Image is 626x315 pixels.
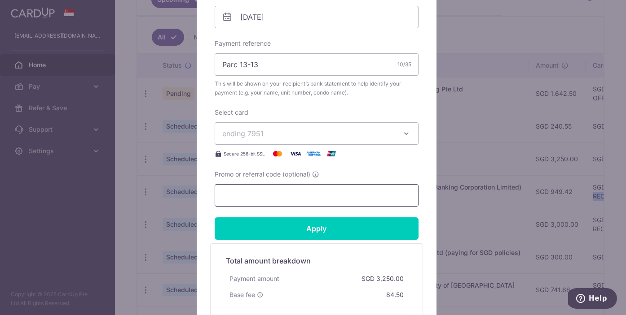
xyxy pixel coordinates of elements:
label: Payment reference [215,39,271,48]
button: ending 7951 [215,122,419,145]
iframe: Opens a widget where you can find more information [568,288,617,311]
h5: Total amount breakdown [226,255,407,266]
label: Select card [215,108,248,117]
input: Apply [215,217,419,240]
img: UnionPay [322,148,340,159]
img: Mastercard [269,148,287,159]
span: ending 7951 [222,129,264,138]
div: 84.50 [383,287,407,303]
span: Promo or referral code (optional) [215,170,310,179]
span: Base fee [229,290,255,299]
div: 10/35 [397,60,411,69]
span: This will be shown on your recipient’s bank statement to help identify your payment (e.g. your na... [215,79,419,97]
img: American Express [304,148,322,159]
span: Secure 256-bit SSL [224,150,265,157]
input: DD / MM / YYYY [215,6,419,28]
img: Visa [287,148,304,159]
div: Payment amount [226,271,283,287]
div: SGD 3,250.00 [358,271,407,287]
